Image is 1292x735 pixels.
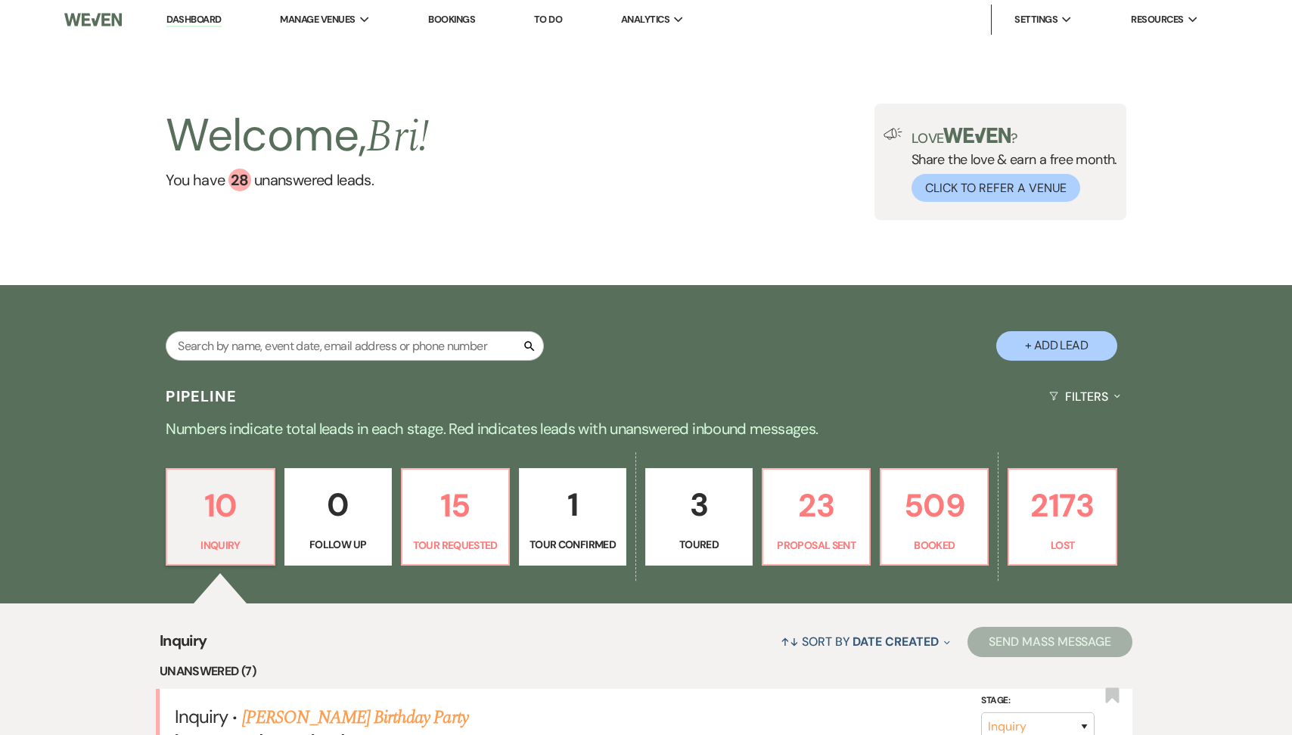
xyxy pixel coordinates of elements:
h2: Welcome, [166,104,429,169]
button: Click to Refer a Venue [912,174,1080,202]
a: To Do [534,13,562,26]
li: Unanswered (7) [160,662,1132,681]
label: Stage: [981,693,1095,709]
a: 23Proposal Sent [762,468,871,566]
div: 28 [228,169,251,191]
p: Proposal Sent [772,537,860,554]
img: weven-logo-green.svg [943,128,1011,143]
p: 0 [294,479,382,530]
a: 0Follow Up [284,468,392,566]
a: 3Toured [645,468,753,566]
span: Settings [1014,12,1058,27]
img: loud-speaker-illustration.svg [884,128,902,140]
p: 3 [655,479,743,530]
button: Filters [1043,377,1126,417]
span: ↑↓ [781,634,799,650]
span: Inquiry [175,705,228,728]
p: Booked [890,537,978,554]
p: 1 [529,479,616,530]
p: Love ? [912,128,1117,145]
a: 10Inquiry [166,468,275,566]
p: Tour Confirmed [529,536,616,553]
p: 2173 [1018,480,1106,531]
p: 23 [772,480,860,531]
button: Sort By Date Created [775,622,956,662]
h3: Pipeline [166,386,237,407]
a: 1Tour Confirmed [519,468,626,566]
div: Share the love & earn a free month. [902,128,1117,202]
a: You have 28 unanswered leads. [166,169,429,191]
span: Inquiry [160,629,207,662]
a: 15Tour Requested [401,468,510,566]
img: Weven Logo [64,4,122,36]
span: Bri ! [366,102,429,172]
a: 2173Lost [1008,468,1117,566]
span: Resources [1131,12,1183,27]
a: 509Booked [880,468,989,566]
p: Inquiry [176,537,264,554]
a: Dashboard [166,13,221,27]
a: [PERSON_NAME] Birthday Party [242,704,468,731]
p: 10 [176,480,264,531]
p: Tour Requested [412,537,499,554]
p: Follow Up [294,536,382,553]
span: Manage Venues [280,12,355,27]
p: Numbers indicate total leads in each stage. Red indicates leads with unanswered inbound messages. [101,417,1191,441]
p: 15 [412,480,499,531]
p: Toured [655,536,743,553]
span: Analytics [621,12,669,27]
button: + Add Lead [996,331,1117,361]
p: 509 [890,480,978,531]
button: Send Mass Message [967,627,1132,657]
input: Search by name, event date, email address or phone number [166,331,544,361]
span: Date Created [853,634,938,650]
a: Bookings [428,13,475,26]
p: Lost [1018,537,1106,554]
